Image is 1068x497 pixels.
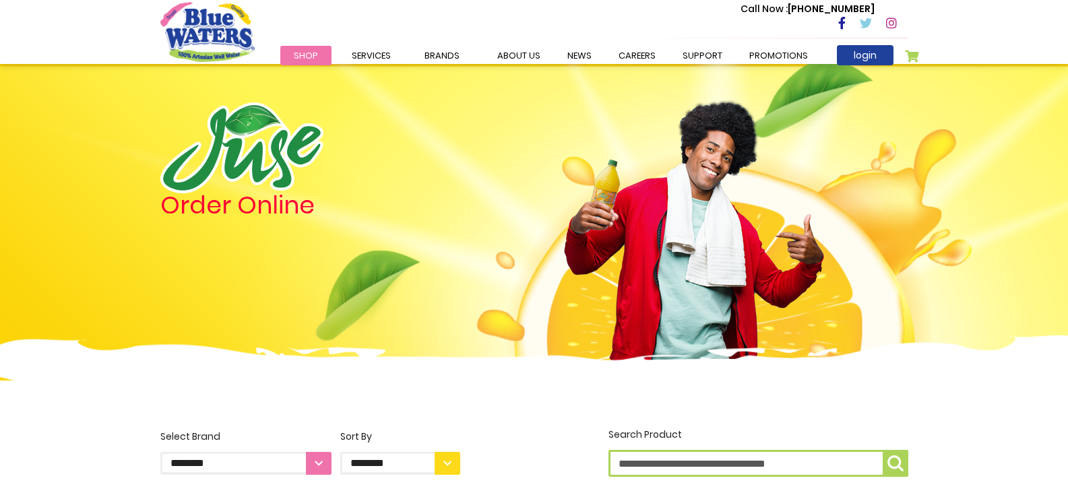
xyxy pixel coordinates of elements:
[160,430,332,475] label: Select Brand
[340,452,460,475] select: Sort By
[837,45,893,65] a: login
[608,450,908,477] input: Search Product
[741,2,788,15] span: Call Now :
[160,102,323,193] img: logo
[425,49,460,62] span: Brands
[160,452,332,475] select: Select Brand
[484,46,554,65] a: about us
[887,455,904,471] img: search-icon.png
[563,77,825,366] img: man.png
[883,450,908,477] button: Search Product
[554,46,605,65] a: News
[294,49,318,62] span: Shop
[736,46,821,65] a: Promotions
[605,46,669,65] a: careers
[608,428,908,477] label: Search Product
[340,430,460,444] div: Sort By
[352,49,391,62] span: Services
[160,2,255,61] a: store logo
[741,2,875,16] p: [PHONE_NUMBER]
[669,46,736,65] a: support
[160,193,460,218] h4: Order Online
